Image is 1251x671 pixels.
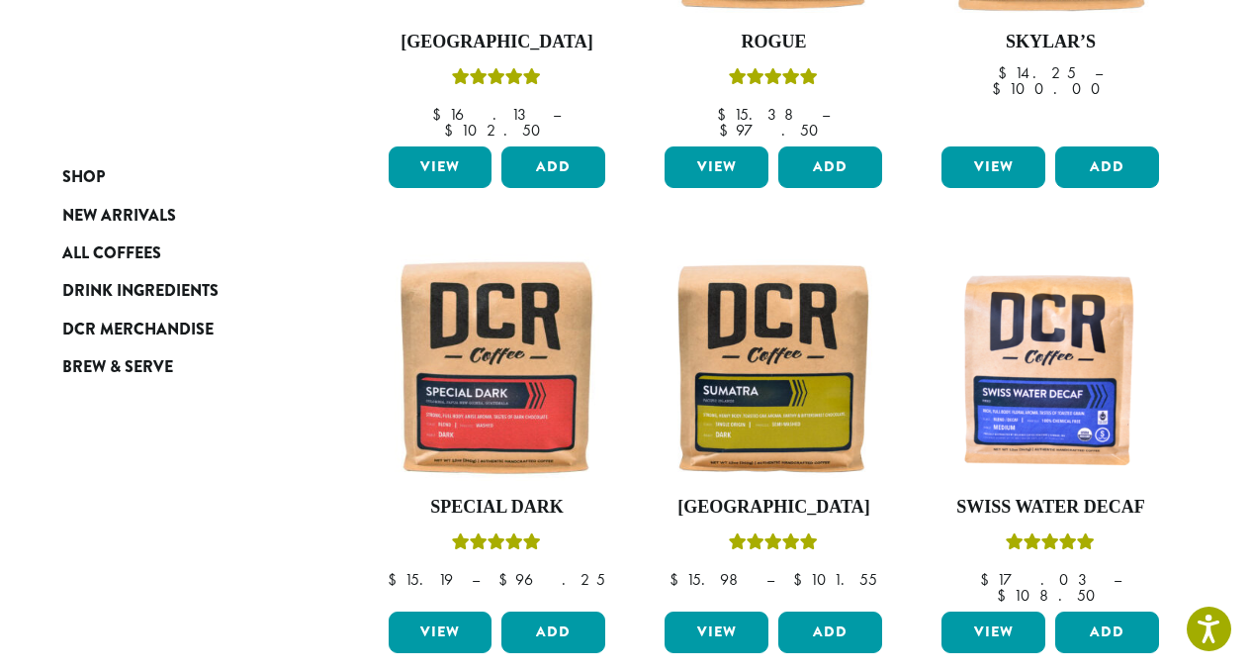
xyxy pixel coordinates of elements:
div: Rated 5.00 out of 5 [452,530,541,560]
div: Rated 5.00 out of 5 [729,65,818,95]
span: – [472,569,480,590]
a: View [941,612,1045,653]
span: $ [388,569,404,590]
div: Rated 5.00 out of 5 [729,530,818,560]
bdi: 97.50 [719,120,828,141]
a: Drink Ingredients [62,272,300,310]
button: Add [1055,146,1159,188]
span: – [1114,569,1121,590]
button: Add [501,612,605,653]
div: Rated 5.00 out of 5 [1006,530,1095,560]
h4: [GEOGRAPHIC_DATA] [384,32,611,53]
span: $ [717,104,734,125]
img: Sumatra-12oz-300x300.jpg [660,253,887,481]
bdi: 108.50 [997,585,1105,606]
bdi: 14.25 [998,62,1076,83]
span: $ [444,120,461,141]
h4: Swiss Water Decaf [937,497,1164,519]
h4: Rogue [660,32,887,53]
h4: [GEOGRAPHIC_DATA] [660,497,887,519]
span: – [1095,62,1103,83]
a: Brew & Serve [62,348,300,386]
a: New Arrivals [62,196,300,234]
span: $ [793,569,810,590]
bdi: 15.38 [717,104,803,125]
bdi: 16.13 [432,104,534,125]
bdi: 15.98 [670,569,748,590]
button: Add [501,146,605,188]
span: Brew & Serve [62,355,173,380]
span: Drink Ingredients [62,279,219,304]
a: DCR Merchandise [62,311,300,348]
a: Shop [62,158,300,196]
bdi: 15.19 [388,569,453,590]
h4: Skylar’s [937,32,1164,53]
button: Add [778,146,882,188]
bdi: 101.55 [793,569,877,590]
span: – [553,104,561,125]
bdi: 102.50 [444,120,550,141]
a: All Coffees [62,235,300,272]
button: Add [778,612,882,653]
span: $ [998,62,1015,83]
span: $ [432,104,449,125]
button: Add [1055,612,1159,653]
div: Rated 5.00 out of 5 [452,65,541,95]
a: Swiss Water DecafRated 5.00 out of 5 [937,253,1164,604]
span: $ [719,120,736,141]
img: DCR-Swiss-Water-Decaf-Coffee-Bag-300x300.png [937,253,1164,481]
img: Special-Dark-12oz-300x300.jpg [383,253,610,481]
span: $ [498,569,515,590]
bdi: 17.03 [980,569,1095,590]
span: Shop [62,165,105,190]
a: View [389,612,492,653]
a: View [665,146,768,188]
span: $ [992,78,1009,99]
a: View [941,146,1045,188]
span: $ [980,569,997,590]
a: Special DarkRated 5.00 out of 5 [384,253,611,604]
a: View [389,146,492,188]
h4: Special Dark [384,497,611,519]
span: – [766,569,774,590]
span: $ [997,585,1014,606]
span: DCR Merchandise [62,318,214,342]
bdi: 96.25 [498,569,605,590]
span: – [822,104,830,125]
a: [GEOGRAPHIC_DATA]Rated 5.00 out of 5 [660,253,887,604]
bdi: 100.00 [992,78,1110,99]
span: $ [670,569,686,590]
span: All Coffees [62,241,161,266]
a: View [665,612,768,653]
span: New Arrivals [62,204,176,229]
